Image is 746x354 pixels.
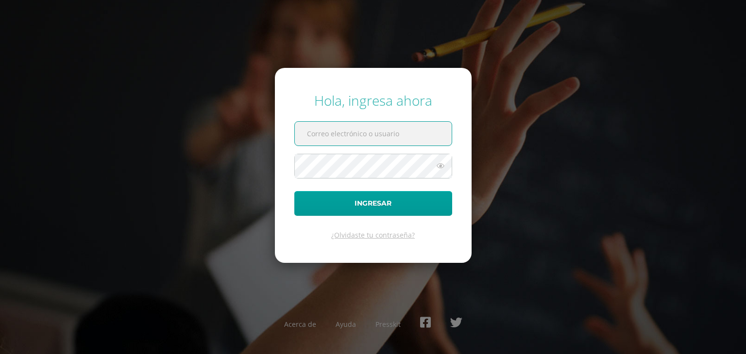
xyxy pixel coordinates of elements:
[375,320,401,329] a: Presskit
[336,320,356,329] a: Ayuda
[331,230,415,240] a: ¿Olvidaste tu contraseña?
[294,91,452,110] div: Hola, ingresa ahora
[295,122,452,145] input: Correo electrónico o usuario
[294,191,452,216] button: Ingresar
[284,320,316,329] a: Acerca de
